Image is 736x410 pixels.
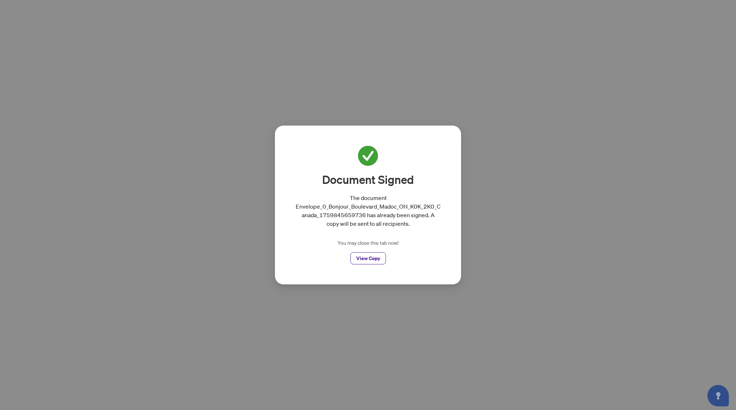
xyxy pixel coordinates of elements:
[350,252,386,264] button: View Copy
[338,239,398,247] p: You may close this tab now!
[707,385,729,406] button: Open asap
[295,194,441,228] p: The document Envelope_0_Bonjour_Boulevard_Madoc_ON_K0K_2K0_Canada_1759845659736 has already been ...
[356,253,380,264] span: View Copy
[322,174,414,185] h2: Document Signed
